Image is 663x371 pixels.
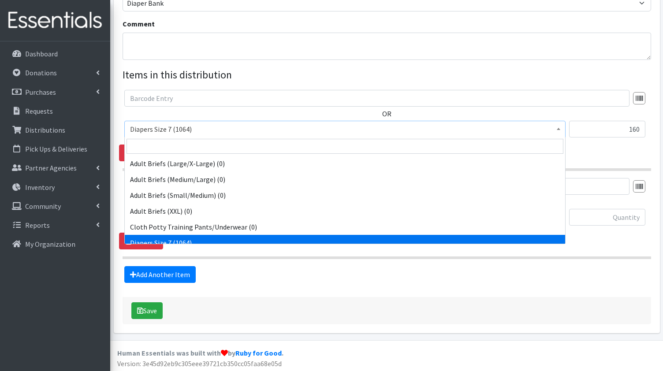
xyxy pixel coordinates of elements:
input: Barcode Entry [124,90,629,107]
p: Pick Ups & Deliveries [25,145,87,153]
p: My Organization [25,240,75,249]
a: Remove [119,145,163,161]
p: Donations [25,68,57,77]
input: Quantity [569,209,645,226]
p: Purchases [25,88,56,96]
p: Requests [25,107,53,115]
a: My Organization [4,235,107,253]
span: Diapers Size 7 (1064) [130,123,560,135]
p: Reports [25,221,50,230]
a: Requests [4,102,107,120]
p: Community [25,202,61,211]
a: Purchases [4,83,107,101]
li: Cloth Potty Training Pants/Underwear (0) [125,219,565,235]
span: Diapers Size 7 (1064) [124,121,566,137]
legend: Items in this distribution [123,67,651,83]
li: Adult Briefs (Small/Medium) (0) [125,187,565,203]
img: HumanEssentials [4,6,107,35]
a: Reports [4,216,107,234]
a: Distributions [4,121,107,139]
a: Donations [4,64,107,82]
li: Adult Briefs (Medium/Large) (0) [125,171,565,187]
p: Distributions [25,126,65,134]
a: Inventory [4,178,107,196]
a: Ruby for Good [235,349,282,357]
label: OR [382,108,391,119]
p: Partner Agencies [25,163,77,172]
p: Inventory [25,183,55,192]
button: Save [131,302,163,319]
a: Community [4,197,107,215]
a: Add Another Item [124,266,196,283]
strong: Human Essentials was built with by . [117,349,283,357]
p: Dashboard [25,49,58,58]
li: Diapers Size 7 (1064) [125,235,565,251]
span: Version: 3e45d92eb9c305eee39721cb350cc05faa68e05d [117,359,282,368]
a: Dashboard [4,45,107,63]
a: Partner Agencies [4,159,107,177]
li: Adult Briefs (Large/X-Large) (0) [125,156,565,171]
a: Pick Ups & Deliveries [4,140,107,158]
input: Quantity [569,121,645,137]
label: Comment [123,19,155,29]
a: Remove [119,233,163,249]
li: Adult Briefs (XXL) (0) [125,203,565,219]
